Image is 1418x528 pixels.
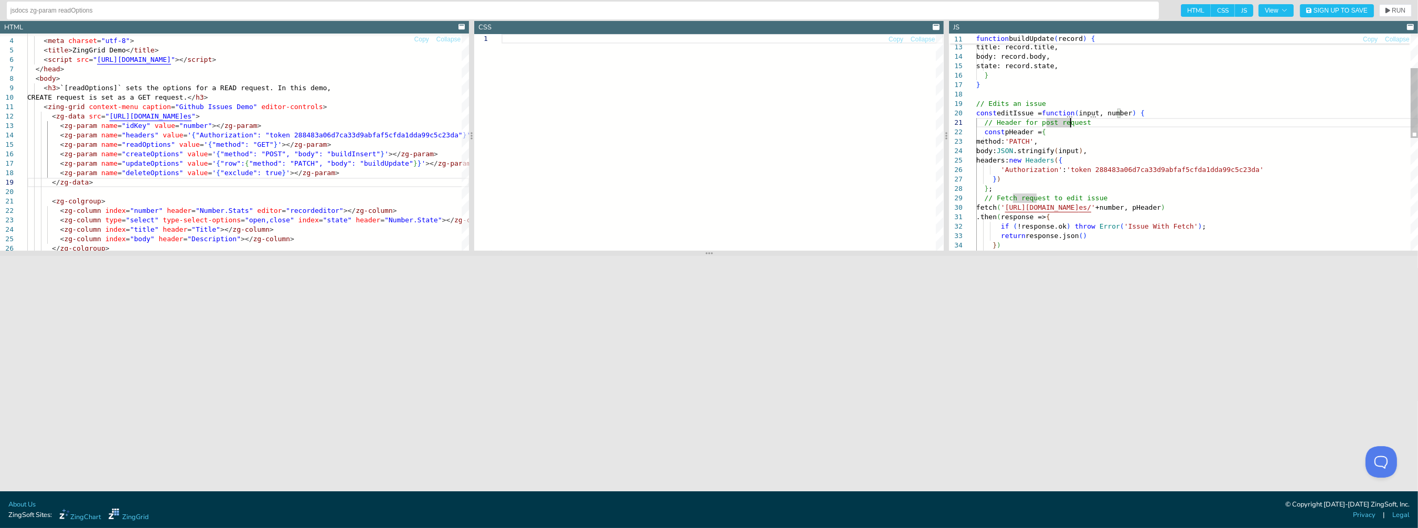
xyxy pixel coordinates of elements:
[380,216,385,224] span: =
[52,178,60,186] span: </
[1362,35,1378,45] button: Copy
[949,52,963,61] div: 14
[204,93,208,101] span: >
[257,122,261,130] span: >
[191,131,196,139] span: {
[118,131,122,139] span: =
[438,159,471,167] span: zg-param
[949,42,963,52] div: 13
[64,207,101,214] span: zg-column
[196,112,200,120] span: >
[997,147,1013,155] span: JSON
[380,150,385,158] span: }
[454,216,491,224] span: zg-column
[385,150,389,158] span: '
[976,43,1059,51] span: title: record.title,
[1001,213,1046,221] span: response =>
[1079,203,1091,211] span: es/
[105,225,126,233] span: index
[976,213,997,221] span: .then
[356,216,380,224] span: header
[60,141,65,148] span: <
[976,147,997,155] span: body:
[1058,156,1062,164] span: {
[101,37,130,45] span: "utf-8"
[385,216,442,224] span: "Number.State"
[976,109,997,117] span: const
[1001,222,1009,230] span: if
[8,500,36,510] a: About Us
[344,207,356,214] span: ></
[44,103,48,111] span: <
[1202,222,1206,230] span: ;
[1054,35,1058,42] span: (
[949,203,963,212] div: 30
[1392,7,1405,14] span: RUN
[52,197,56,205] span: <
[1181,4,1253,17] div: checkbox-group
[1058,35,1083,42] span: record
[109,509,148,522] a: ZingGrid
[1181,4,1211,17] span: HTML
[1001,203,1005,211] span: '
[1095,203,1161,211] span: +number, pHeader
[1314,7,1368,14] span: Sign Up to Save
[1363,36,1378,42] span: Copy
[1211,4,1235,17] span: CSS
[425,159,438,167] span: ></
[191,207,196,214] span: =
[413,159,418,167] span: }
[1005,128,1041,136] span: pHeader =
[993,175,997,183] span: }
[1042,128,1046,136] span: {
[1005,203,1079,211] span: [URL][DOMAIN_NAME]
[401,131,462,139] span: a1dda99c5c23da"
[212,56,216,63] span: >
[436,35,462,45] button: Collapse
[212,122,224,130] span: ></
[101,131,118,139] span: name
[1124,222,1198,230] span: 'Issue With Fetch'
[44,84,48,92] span: <
[1161,203,1165,211] span: )
[1300,4,1374,17] button: Sign Up to Save
[183,131,187,139] span: =
[196,131,401,139] span: "Authorization": "token 288483a06d7ca33d9abfaf5cfd
[27,93,187,101] span: CREATE request is set as a GET request.
[68,46,72,54] span: >
[1198,222,1202,230] span: )
[212,169,216,177] span: '
[984,118,1091,126] span: // Header for post request
[60,207,65,214] span: <
[101,159,118,167] span: name
[44,46,48,54] span: <
[436,36,461,42] span: Collapse
[286,169,290,177] span: '
[196,207,253,214] span: "Number.Stats"
[1001,166,1062,174] span: 'Authorization'
[60,178,89,186] span: zg-data
[208,150,212,158] span: =
[1054,147,1058,155] span: (
[208,169,212,177] span: =
[1067,222,1071,230] span: )
[976,100,1046,107] span: // Edits an issue
[155,122,175,130] span: value
[911,36,935,42] span: Collapse
[949,80,963,90] div: 17
[208,141,212,148] span: {
[216,169,220,177] span: {
[64,122,97,130] span: zg-param
[122,169,183,177] span: "deleteOptions"
[1017,222,1067,230] span: !response.ok
[976,137,1005,145] span: method:
[1091,35,1095,42] span: {
[1235,4,1253,17] span: JS
[220,169,282,177] span: "exclude": true
[122,131,158,139] span: "headers"
[356,207,392,214] span: zg-column
[101,169,118,177] span: name
[171,103,175,111] span: =
[60,150,65,158] span: <
[60,216,65,224] span: <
